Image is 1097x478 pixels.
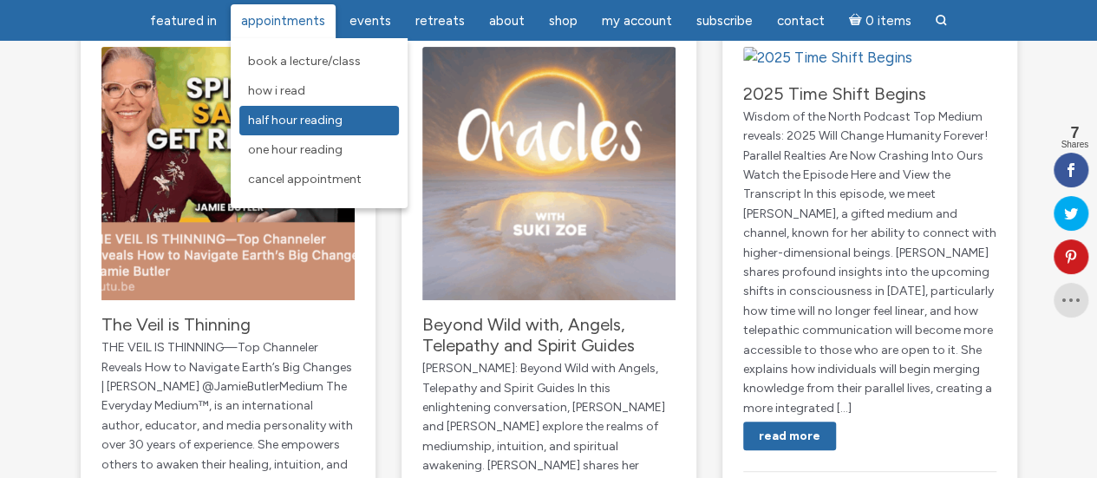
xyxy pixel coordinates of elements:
a: Shop [539,4,588,38]
a: featured in [140,4,227,38]
span: Subscribe [696,13,753,29]
img: Beyond Wild with, Angels, Telepathy and Spirit Guides [422,47,676,300]
span: Half Hour Reading [248,113,343,128]
a: Subscribe [686,4,763,38]
a: Half Hour Reading [239,106,399,135]
span: Retreats [415,13,465,29]
img: The Veil is Thinning [101,47,355,300]
a: Cancel Appointment [239,165,399,194]
span: Events [349,13,391,29]
span: About [489,13,525,29]
a: About [479,4,535,38]
span: Shop [549,13,578,29]
span: 7 [1061,125,1088,141]
a: Book a Lecture/Class [239,47,399,76]
span: 0 items [865,15,911,28]
span: One Hour Reading [248,142,343,157]
span: featured in [150,13,217,29]
p: Wisdom of the North Podcast Top Medium reveals: 2025 Will Change Humanity Forever! Parallel Realt... [743,108,996,419]
a: Retreats [405,4,475,38]
span: Cancel Appointment [248,172,362,187]
a: Appointments [231,4,336,38]
a: Cart0 items [839,3,922,38]
a: One Hour Reading [239,135,399,165]
img: 2025 Time Shift Begins [743,47,912,69]
a: 2025 Time Shift Begins [743,83,926,104]
span: Contact [777,13,825,29]
span: How I Read [248,83,305,98]
a: The Veil is Thinning [101,314,251,335]
span: Shares [1061,141,1088,149]
i: Cart [849,13,865,29]
a: How I Read [239,76,399,106]
a: Read More [743,422,836,450]
a: My Account [591,4,682,38]
span: Appointments [241,13,325,29]
span: Book a Lecture/Class [248,54,361,69]
a: Beyond Wild with, Angels, Telepathy and Spirit Guides [422,314,635,356]
a: Events [339,4,402,38]
span: My Account [602,13,672,29]
a: Contact [767,4,835,38]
